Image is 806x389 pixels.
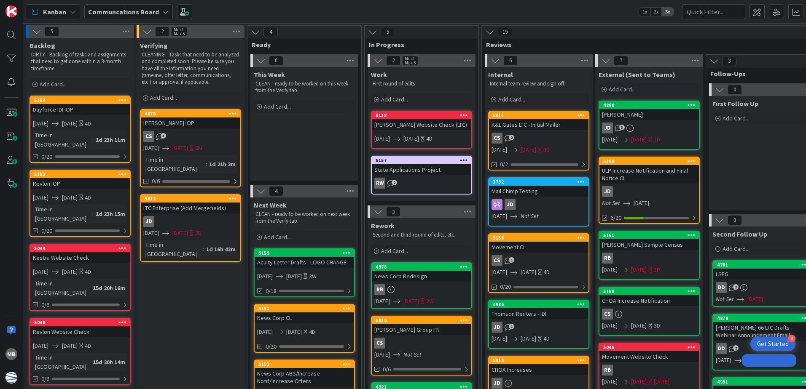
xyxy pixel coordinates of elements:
div: Max 5 [174,32,185,36]
div: 5046 [603,344,699,350]
div: JD [489,378,588,389]
div: 4D [426,134,433,143]
div: RB [599,365,699,376]
a: 5011K&L Gates LTC - Initial MailerCS[DATE][DATE]3D0/2 [488,111,589,171]
div: RB [602,365,613,376]
div: 3D [543,145,550,154]
span: 1 [509,257,514,263]
div: 5012LTC Enterprise (Add Mergefields) [141,195,240,213]
div: 4879[PERSON_NAME] IOP [141,110,240,128]
div: 2W [426,297,434,306]
a: 5156Movement CLCS[DATE][DATE]4D0/20 [488,233,589,293]
span: 0/6 [41,301,49,309]
span: 0/6 [383,365,391,374]
div: 1d 23h 15m [94,209,127,218]
span: Backlog [30,41,55,50]
div: 4890 [603,102,699,108]
div: 3732Mail Chimp Testing [489,178,588,197]
div: CS [374,338,385,349]
div: Time in [GEOGRAPHIC_DATA] [143,155,206,173]
div: 3D [195,229,201,237]
div: 5151News Corp CL [255,305,354,323]
div: CHOA Increase Notification [599,295,699,306]
div: [PERSON_NAME] [599,109,699,120]
div: 5108 [599,157,699,165]
span: : [206,160,207,169]
div: Time in [GEOGRAPHIC_DATA] [33,131,92,149]
a: 5161[PERSON_NAME] Sample CensusRB[DATE][DATE]1D [599,231,700,280]
div: JD [602,123,613,133]
div: 2M [195,144,202,152]
span: Add Card... [264,103,291,110]
div: 5158 [599,288,699,295]
span: 0/6 [152,177,160,186]
div: Acuity Letter Drafts - LOGO CHANGE [255,257,354,268]
div: CHOA Increases [489,364,588,375]
span: 2 [733,345,739,351]
a: 5159Acuity Letter Drafts - LOGO CHANGE[DATE][DATE]3W0/18 [254,248,355,297]
span: [DATE] [33,193,48,202]
div: Time in [GEOGRAPHIC_DATA] [33,279,89,297]
div: JD [492,378,502,389]
span: [DATE] [521,268,536,277]
span: Add Card... [381,247,408,255]
div: [PERSON_NAME] Sample Census [599,239,699,250]
span: 2 [509,135,514,140]
div: 5153 [34,171,130,177]
a: 5151News Corp CL[DATE][DATE]4D0/20 [254,304,355,353]
span: Add Card... [609,85,636,93]
div: JD [599,186,699,197]
div: 5012 [141,195,240,202]
a: 5153Revlon IOP[DATE][DATE]4DTime in [GEOGRAPHIC_DATA]:1d 23h 15m0/20 [30,170,131,237]
div: Dayforce IDI IOP [30,104,130,115]
div: CS [492,133,502,144]
div: 5011K&L Gates LTC - Initial Mailer [489,112,588,130]
span: [DATE] [62,341,78,350]
div: JD [143,216,154,227]
div: Revlon Website Check [30,326,130,337]
div: 5159Acuity Letter Drafts - LOGO CHANGE [255,249,354,268]
div: 5048 [30,319,130,326]
div: 5157 [372,157,471,164]
div: 3W [309,272,317,281]
div: 4D [543,268,550,277]
div: 5156Movement CL [489,234,588,253]
i: Not Set [602,199,620,207]
div: JD [602,186,613,197]
div: 4879 [145,111,240,117]
span: [DATE] [257,328,273,336]
a: 5154Dayforce IDI IOP[DATE][DATE]4DTime in [GEOGRAPHIC_DATA]:1d 23h 11m0/20 [30,96,131,163]
div: 5048Revlon Website Check [30,319,130,337]
div: 4890[PERSON_NAME] [599,101,699,120]
span: 0/20 [41,226,52,235]
div: 5044Kestra Website Check [30,245,130,263]
span: 3 [161,133,166,139]
div: JD [505,199,516,210]
div: Movement Website Check [599,351,699,362]
span: [DATE] [172,229,188,237]
div: 5108 [603,158,699,164]
span: 5 [45,27,59,37]
div: 4986 [489,301,588,308]
span: [DATE] [602,321,618,330]
img: avatar [5,372,17,384]
span: [DATE] [143,144,159,152]
span: 0/6 [41,375,49,384]
div: 5153 [30,171,130,178]
div: CS [489,255,588,266]
a: 5012LTC Enterprise (Add Mergefields)JD[DATE][DATE]3DTime in [GEOGRAPHIC_DATA]:1d 16h 42m [140,194,241,262]
div: 5152 [258,361,354,367]
span: Add Card... [498,96,525,103]
span: [DATE] [286,272,302,281]
a: 5044Kestra Website Check[DATE][DATE]4DTime in [GEOGRAPHIC_DATA]:15d 20h 16m0/6 [30,244,131,311]
span: 1x [639,8,650,16]
a: 5157State Applications ProjectRW [371,156,472,194]
span: 7 [614,56,628,66]
div: 5118[PERSON_NAME] Website Check (LTC) [372,112,471,130]
img: Visit kanbanzone.com [5,5,17,17]
div: [PERSON_NAME] IOP [141,117,240,128]
div: 5152News Corp ABS/Increase Notif/Increase Offers [255,360,354,386]
div: ULP Increase Notification and Final Notice CL [599,165,699,184]
span: [DATE] [33,119,48,128]
div: 5048 [34,320,130,325]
